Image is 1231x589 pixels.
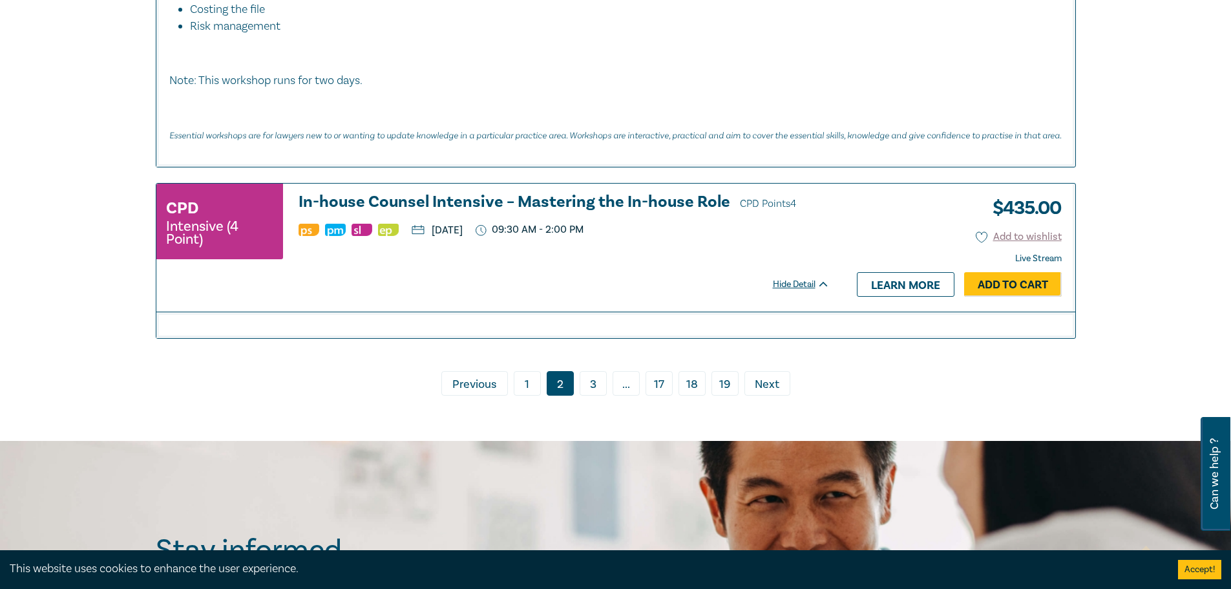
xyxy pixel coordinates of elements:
div: Hide Detail [773,278,844,291]
a: Next [744,371,790,396]
img: Practice Management & Business Skills [325,224,346,236]
span: ... [613,371,640,396]
button: Accept cookies [1178,560,1221,579]
p: [DATE] [412,225,463,235]
h3: In-house Counsel Intensive – Mastering the In-house Role [299,193,830,213]
p: Note: This workshop runs for two days. [169,72,1062,89]
a: Learn more [857,272,954,297]
span: Next [755,376,779,393]
li: Risk management [190,18,1062,35]
a: 19 [711,371,739,396]
button: Add to wishlist [976,230,1062,244]
img: Ethics & Professional Responsibility [378,224,399,236]
h2: Stay informed. [156,533,461,567]
a: 1 [514,371,541,396]
div: This website uses cookies to enhance the user experience. [10,561,1159,577]
a: 2 [547,371,574,396]
strong: Live Stream [1015,253,1062,264]
h3: CPD [166,197,198,220]
img: Professional Skills [299,224,319,236]
h3: $ 435.00 [983,193,1062,223]
a: 18 [679,371,706,396]
li: Costing the file [190,1,1049,18]
em: Essential workshops are for lawyers new to or wanting to update knowledge in a particular practic... [169,130,1062,140]
a: 17 [646,371,673,396]
a: In-house Counsel Intensive – Mastering the In-house Role CPD Points4 [299,193,830,213]
small: Intensive (4 Point) [166,220,273,246]
img: Substantive Law [352,224,372,236]
a: Add to Cart [964,272,1062,297]
a: 3 [580,371,607,396]
span: Can we help ? [1208,425,1221,523]
span: Previous [452,376,496,393]
a: Previous [441,371,508,396]
span: CPD Points 4 [740,197,796,210]
p: 09:30 AM - 2:00 PM [476,224,584,236]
